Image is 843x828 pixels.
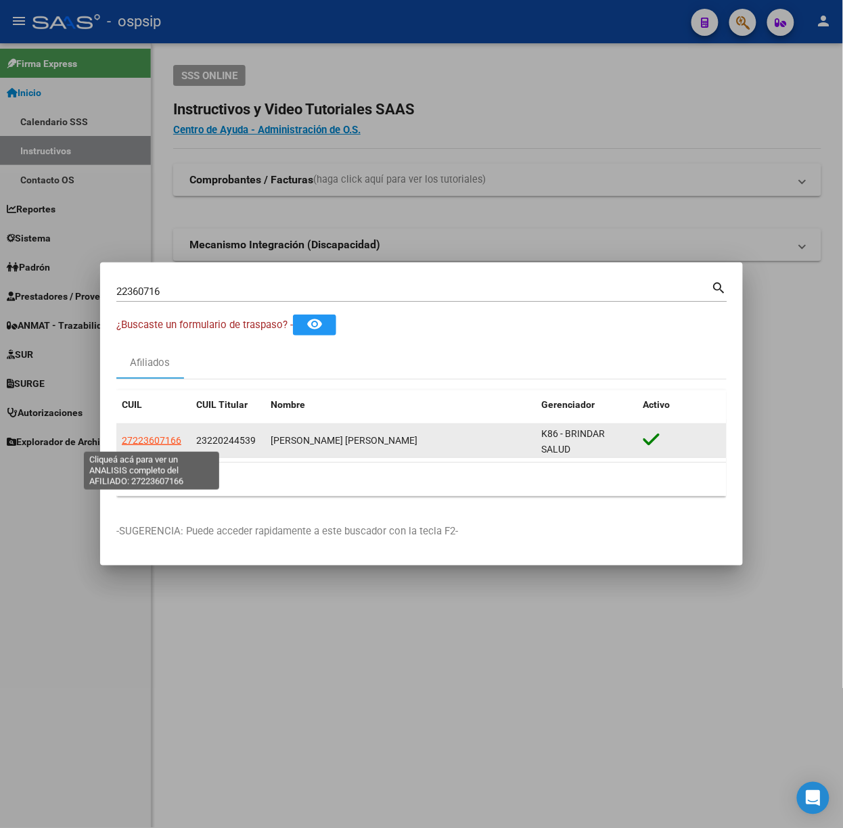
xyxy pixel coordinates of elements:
datatable-header-cell: Activo [638,390,727,419]
datatable-header-cell: CUIL Titular [191,390,265,419]
div: [PERSON_NAME] [PERSON_NAME] [271,433,530,448]
span: Gerenciador [541,399,595,410]
p: -SUGERENCIA: Puede acceder rapidamente a este buscador con la tecla F2- [116,524,727,539]
span: K86 - BRINDAR SALUD [541,428,605,455]
mat-icon: search [712,279,727,295]
div: 1 total [116,463,727,497]
span: CUIL [122,399,142,410]
datatable-header-cell: Nombre [265,390,536,419]
datatable-header-cell: CUIL [116,390,191,419]
span: 23220244539 [196,435,256,446]
span: Nombre [271,399,305,410]
datatable-header-cell: Gerenciador [536,390,638,419]
div: Open Intercom Messenger [797,782,829,814]
span: 27223607166 [122,435,181,446]
div: Afiliados [131,355,170,371]
span: Activo [643,399,670,410]
span: ¿Buscaste un formulario de traspaso? - [116,319,293,331]
span: CUIL Titular [196,399,248,410]
mat-icon: remove_red_eye [306,316,323,332]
